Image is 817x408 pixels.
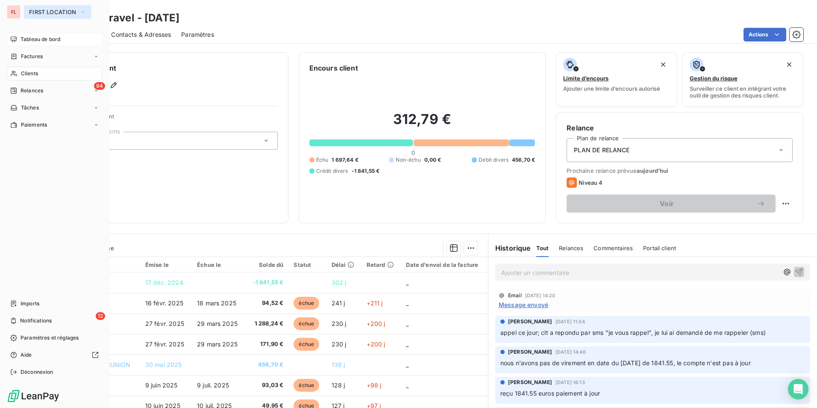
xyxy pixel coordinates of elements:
span: Imports [21,300,39,307]
span: Tout [536,245,549,251]
div: Solde dû [250,261,283,268]
span: 30 mai 2025 [145,361,182,368]
span: -1 841,55 € [352,167,380,175]
div: FL [7,5,21,19]
span: Niveau 4 [579,179,602,186]
span: 93,03 € [250,381,283,390]
span: 29 mars 2025 [197,320,238,327]
span: 1 697,64 € [332,156,359,164]
span: échue [294,297,319,310]
span: Non-échu [396,156,420,164]
span: +98 j [367,381,382,389]
span: _ [406,320,408,327]
span: FIRST LOCATION [29,9,76,15]
span: 0,00 € [424,156,441,164]
span: Échu [316,156,329,164]
span: échue [294,379,319,392]
span: Prochaine relance prévue [567,167,793,174]
span: aujourd’hui [637,167,669,174]
span: 94,52 € [250,299,283,307]
span: Message envoyé [499,300,548,309]
h6: Historique [488,243,531,253]
span: Ajouter une limite d’encours autorisé [563,85,660,92]
span: _ [406,340,408,348]
span: 230 j [332,340,347,348]
span: Propriétés Client [69,113,278,125]
span: [PERSON_NAME] [508,348,552,356]
span: Contacts & Adresses [111,30,171,39]
h6: Encours client [309,63,358,73]
span: Paramètres [181,30,214,39]
span: 456,70 € [512,156,535,164]
h6: Informations client [52,63,278,73]
span: Relances [21,87,43,95]
div: Émise le [145,261,187,268]
span: [DATE] 11:04 [555,319,585,324]
span: +200 j [367,340,385,348]
span: 29 mars 2025 [197,340,238,348]
span: 17 déc. 2024 [145,279,183,286]
span: PLAN DE RELANCE [574,146,629,154]
span: Aide [21,351,32,359]
span: 27 févr. 2025 [145,340,184,348]
span: Voir [577,200,757,207]
div: Retard [367,261,396,268]
img: Logo LeanPay [7,389,60,403]
span: Commentaires [594,245,633,251]
span: appel ce jour; clt a repondu par sms "je vous rappel", je lui ai demandé de me rappeler (sms) [500,329,766,336]
span: 9 juil. 2025 [197,381,229,389]
span: Factures [21,53,43,60]
span: Débit divers [479,156,508,164]
span: 456,70 € [250,361,283,369]
h3: AD + Travel - [DATE] [75,10,179,26]
span: 171,90 € [250,340,283,349]
span: 9 juin 2025 [145,381,178,389]
span: Paramètres et réglages [21,334,79,342]
span: 128 j [332,381,345,389]
span: Crédit divers [316,167,348,175]
span: 94 [94,82,105,90]
span: Surveiller ce client en intégrant votre outil de gestion des risques client. [690,85,796,99]
a: Aide [7,348,102,362]
span: +211 j [367,299,383,307]
h2: 312,79 € [309,111,535,136]
span: 302 j [332,279,347,286]
span: _ [406,361,408,368]
span: 241 j [332,299,345,307]
span: Email [508,293,522,298]
span: Relances [559,245,583,251]
span: Paiements [21,121,47,129]
span: _ [406,299,408,307]
span: _ [406,279,408,286]
button: Voir [567,195,776,213]
span: échue [294,317,319,330]
span: Tâches [21,104,39,112]
span: _ [406,381,408,389]
span: Limite d’encours [563,75,608,82]
span: [PERSON_NAME] [508,318,552,325]
span: 27 févr. 2025 [145,320,184,327]
span: 1 288,24 € [250,319,283,328]
span: Notifications [20,317,52,325]
span: 0 [411,149,415,156]
span: Clients [21,70,38,77]
span: 138 j [332,361,345,368]
span: [DATE] 14:20 [525,293,555,298]
span: Tableau de bord [21,35,60,43]
div: Statut [294,261,321,268]
h6: Relance [567,123,793,133]
div: Open Intercom Messenger [788,379,808,399]
div: Date d'envoi de la facture [406,261,483,268]
span: nous n'avons pas de virement en date du [DATE] de 1841.55, le compte n'est pas à jour [500,359,751,367]
span: Déconnexion [21,368,53,376]
span: Portail client [643,245,676,251]
div: Échue le [197,261,240,268]
span: [DATE] 16:13 [555,380,585,385]
button: Limite d’encoursAjouter une limite d’encours autorisé [556,52,677,107]
span: [PERSON_NAME] [508,378,552,386]
span: +200 j [367,320,385,327]
span: échue [294,338,319,351]
span: -1 841,55 € [250,278,283,287]
span: 18 mars 2025 [197,299,236,307]
span: reçu 1841.55 euros paiement à jour [500,390,600,397]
